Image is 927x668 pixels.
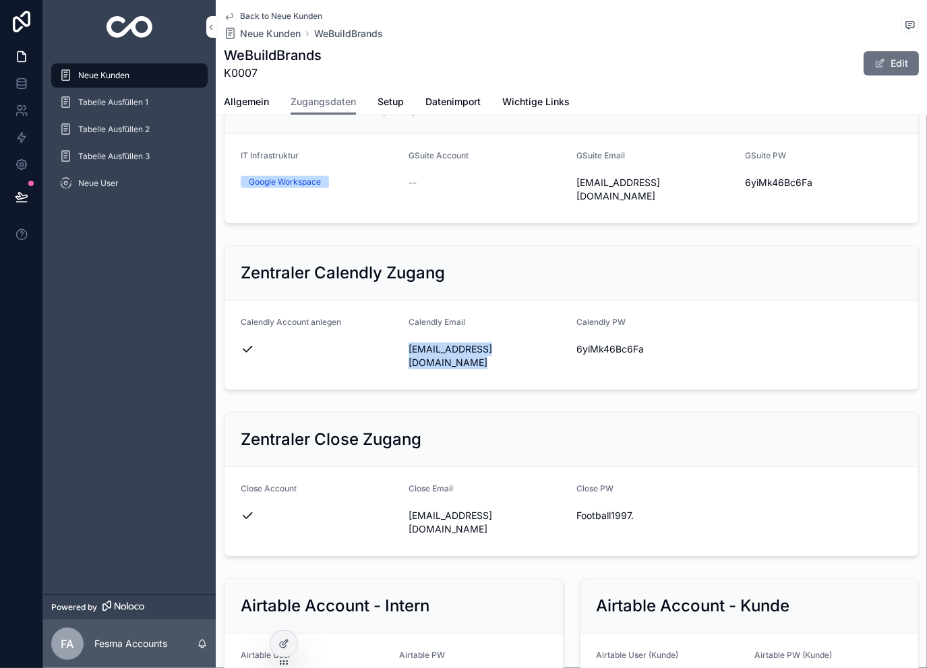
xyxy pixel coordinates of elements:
a: Wichtige Links [502,90,570,117]
button: Edit [864,51,919,75]
a: Neue User [51,171,208,195]
span: IT Infrastruktur [241,150,299,160]
span: Setup [378,95,404,109]
a: Powered by [43,595,216,619]
span: Airtable User (Kunde) [597,650,679,660]
a: Setup [378,90,404,117]
div: scrollable content [43,54,216,213]
span: Close Account [241,483,297,493]
a: WeBuildBrands [314,27,383,40]
a: Tabelle Ausfüllen 2 [51,117,208,142]
a: Allgemein [224,90,269,117]
a: Back to Neue Kunden [224,11,322,22]
span: -- [409,176,417,189]
span: Calendly Email [409,317,465,327]
span: Neue Kunden [78,70,129,81]
span: K0007 [224,65,322,81]
span: Tabelle Ausfüllen 1 [78,97,148,108]
a: Zugangsdaten [291,90,356,115]
span: 6yiMk46Bc6Fa [745,176,902,189]
img: App logo [107,16,153,38]
span: Close Email [409,483,453,493]
a: Neue Kunden [51,63,208,88]
span: FA [61,636,74,652]
span: Airtable User [241,650,291,660]
span: Datenimport [425,95,481,109]
span: Calendly PW [577,317,626,327]
a: Tabelle Ausfüllen 3 [51,144,208,169]
span: GSuite Account [409,150,469,160]
h2: Airtable Account - Intern [241,595,429,617]
span: Airtable PW [399,650,445,660]
h2: Zentraler Close Zugang [241,429,421,450]
span: Powered by [51,602,97,613]
span: Tabelle Ausfüllen 3 [78,151,150,162]
a: Tabelle Ausfüllen 1 [51,90,208,115]
span: GSuite PW [745,150,786,160]
span: Wichtige Links [502,95,570,109]
span: GSuite Email [577,150,626,160]
p: Fesma Accounts [94,637,167,650]
span: Back to Neue Kunden [240,11,322,22]
span: Allgemein [224,95,269,109]
span: Airtable PW (Kunde) [754,650,832,660]
a: Neue Kunden [224,27,301,40]
span: Zugangsdaten [291,95,356,109]
span: Neue Kunden [240,27,301,40]
span: Neue User [78,178,119,189]
span: Football1997. [577,509,734,522]
div: Google Workspace [249,176,321,188]
span: [EMAIL_ADDRESS][DOMAIN_NAME] [577,176,734,203]
span: Calendly Account anlegen [241,317,341,327]
span: [EMAIL_ADDRESS][DOMAIN_NAME] [409,509,566,536]
h1: WeBuildBrands [224,46,322,65]
span: 6yiMk46Bc6Fa [577,342,734,356]
span: Tabelle Ausfüllen 2 [78,124,150,135]
h2: Zentraler Calendly Zugang [241,262,445,284]
span: [EMAIL_ADDRESS][DOMAIN_NAME] [409,342,566,369]
h2: Airtable Account - Kunde [597,595,790,617]
a: Datenimport [425,90,481,117]
span: Close PW [577,483,614,493]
